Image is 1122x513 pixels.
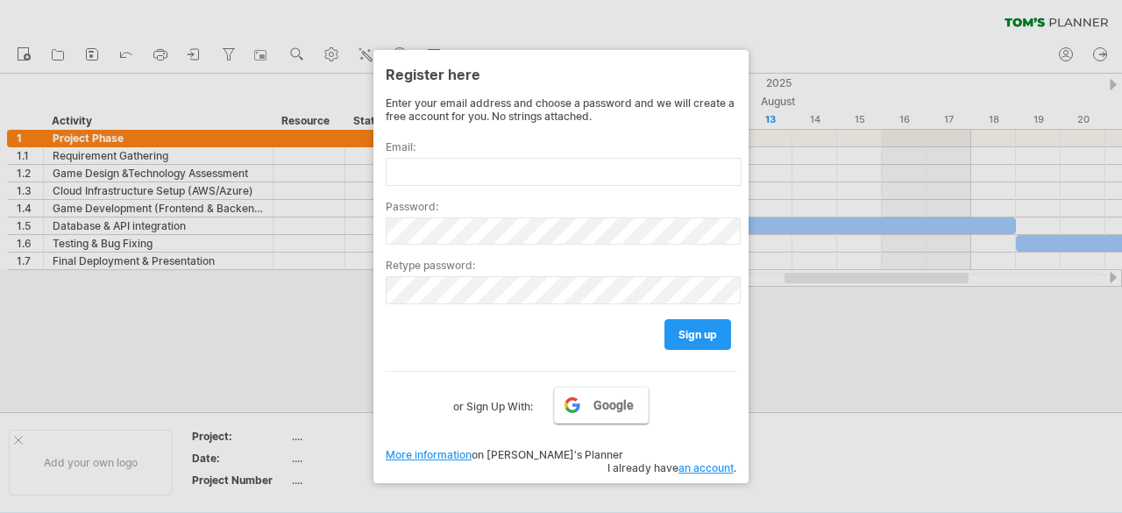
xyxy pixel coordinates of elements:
a: an account [678,461,734,474]
a: sign up [664,319,731,350]
a: Google [554,387,649,424]
label: Retype password: [386,259,736,272]
label: Password: [386,200,736,213]
label: Email: [386,140,736,153]
span: on [PERSON_NAME]'s Planner [386,448,623,461]
span: sign up [678,328,717,341]
label: or Sign Up With: [453,387,533,417]
a: More information [386,448,472,461]
span: I already have . [607,461,736,474]
span: Google [593,398,634,412]
div: Register here [386,58,736,89]
div: Enter your email address and choose a password and we will create a free account for you. No stri... [386,96,736,123]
